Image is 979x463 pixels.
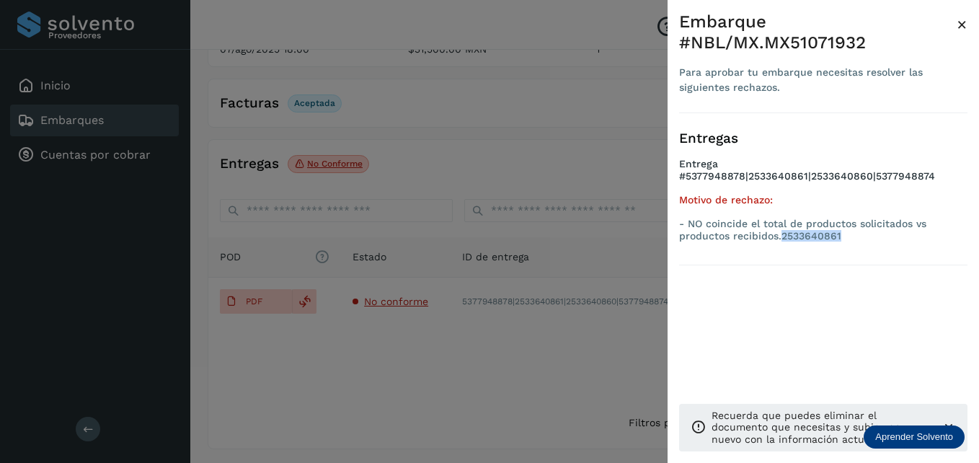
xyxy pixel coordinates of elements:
[679,131,967,147] h3: Entregas
[679,12,957,53] div: Embarque #NBL/MX.MX51071932
[679,194,967,206] h5: Motivo de rechazo:
[679,218,967,242] p: - NO coincide el total de productos solicitados vs productos recibidos.2533640861
[679,65,957,95] div: Para aprobar tu embarque necesitas resolver las siguientes rechazos.
[875,431,953,443] p: Aprender Solvento
[712,410,930,446] p: Recuerda que puedes eliminar el documento que necesitas y subir uno nuevo con la información actu...
[957,14,967,35] span: ×
[864,425,965,449] div: Aprender Solvento
[957,12,967,38] button: Close
[679,158,967,194] h4: Entrega #5377948878|2533640861|2533640860|5377948874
